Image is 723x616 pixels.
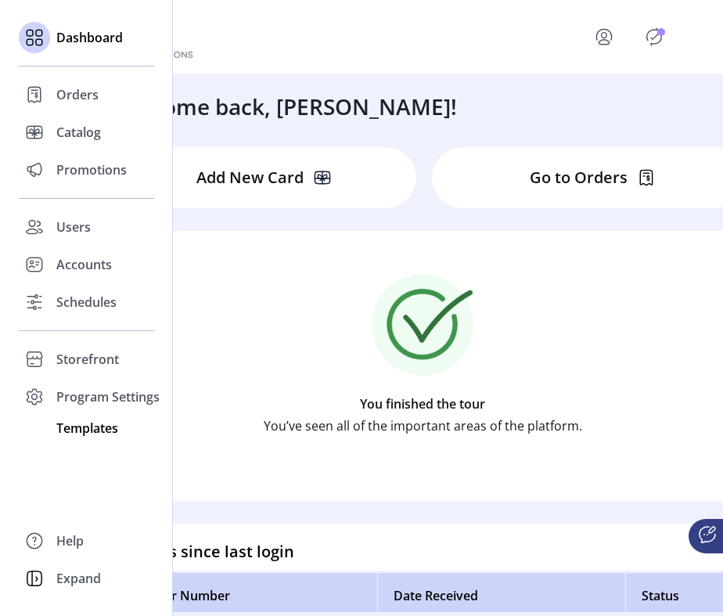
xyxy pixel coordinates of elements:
p: You’ve seen all of the important areas of the platform. [264,416,582,435]
span: Help [56,531,84,550]
h3: Welcome back, [PERSON_NAME]! [113,90,457,123]
span: Program Settings [56,387,160,406]
p: Go to Orders [530,166,628,189]
span: Templates [56,419,118,438]
button: menu [573,18,642,56]
span: Accounts [56,255,112,274]
span: Users [56,218,91,236]
p: You finished the tour [360,394,485,413]
p: Add New Card [196,166,304,189]
span: Expand [56,569,101,588]
span: Catalog [56,123,101,142]
span: Schedules [56,293,117,312]
h4: Orders since last login [124,540,294,564]
span: Promotions [56,160,127,179]
span: Dashboard [56,28,123,47]
button: Publisher Panel [642,24,667,49]
span: Storefront [56,350,119,369]
span: Orders [56,85,99,104]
